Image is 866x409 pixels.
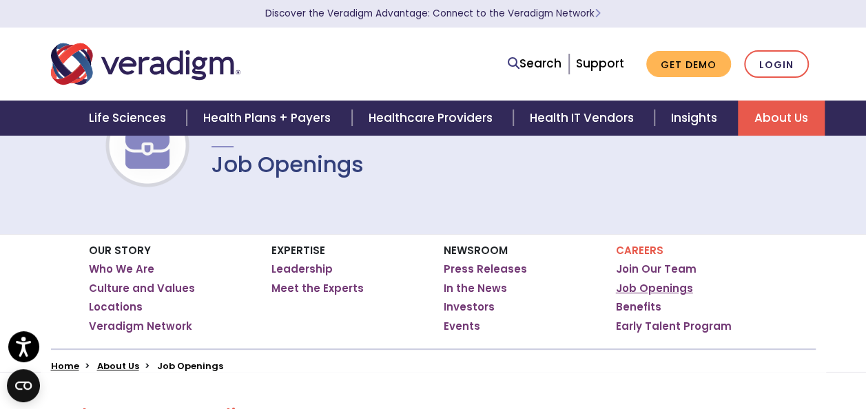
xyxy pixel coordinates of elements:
[444,319,480,333] a: Events
[212,151,364,178] h1: Job Openings
[513,101,654,136] a: Health IT Vendors
[616,282,693,295] a: Job Openings
[616,262,697,276] a: Join Our Team
[508,54,561,73] a: Search
[576,55,624,72] a: Support
[616,300,661,314] a: Benefits
[51,359,79,373] a: Home
[444,282,507,295] a: In the News
[265,7,601,20] a: Discover the Veradigm Advantage: Connect to the Veradigm NetworkLearn More
[89,282,195,295] a: Culture and Values
[738,101,825,136] a: About Us
[271,282,364,295] a: Meet the Experts
[595,7,601,20] span: Learn More
[7,369,40,402] button: Open CMP widget
[271,262,333,276] a: Leadership
[744,50,809,78] a: Login
[89,300,143,314] a: Locations
[654,101,738,136] a: Insights
[89,262,154,276] a: Who We Are
[187,101,351,136] a: Health Plans + Payers
[444,262,527,276] a: Press Releases
[97,359,139,373] a: About Us
[89,319,192,333] a: Veradigm Network
[51,41,240,87] img: Veradigm logo
[616,319,732,333] a: Early Talent Program
[72,101,187,136] a: Life Sciences
[444,300,495,314] a: Investors
[352,101,513,136] a: Healthcare Providers
[646,51,731,78] a: Get Demo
